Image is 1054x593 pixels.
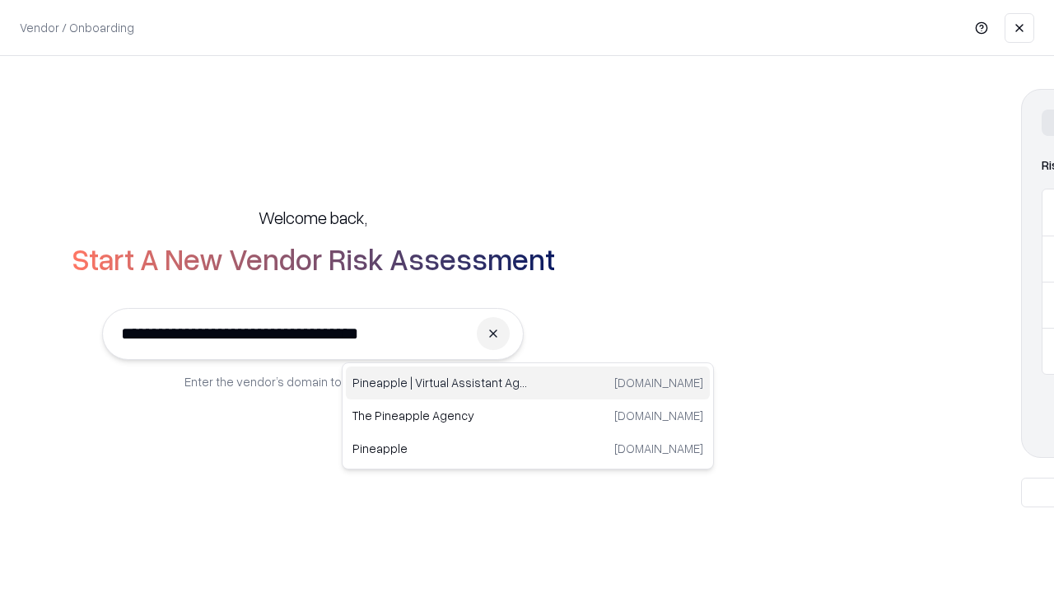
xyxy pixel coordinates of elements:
h5: Welcome back, [259,206,367,229]
p: [DOMAIN_NAME] [614,440,703,457]
p: [DOMAIN_NAME] [614,407,703,424]
div: Suggestions [342,362,714,469]
p: [DOMAIN_NAME] [614,374,703,391]
p: Pineapple | Virtual Assistant Agency [352,374,528,391]
h2: Start A New Vendor Risk Assessment [72,242,555,275]
p: Pineapple [352,440,528,457]
p: Enter the vendor’s domain to begin onboarding [184,373,441,390]
p: Vendor / Onboarding [20,19,134,36]
p: The Pineapple Agency [352,407,528,424]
